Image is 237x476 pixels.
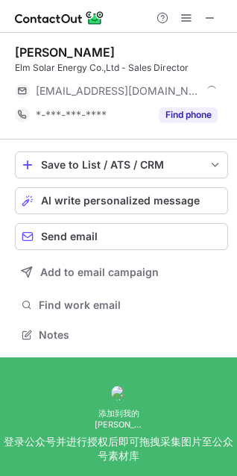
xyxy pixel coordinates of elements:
button: Find work email [15,295,228,316]
div: [PERSON_NAME] [15,45,115,60]
button: Reveal Button [159,107,218,122]
span: Send email [41,231,98,242]
span: Notes [39,328,222,342]
button: AI write personalized message [15,187,228,214]
span: AI write personalized message [41,195,200,207]
button: Add to email campaign [15,259,228,286]
div: Save to List / ATS / CRM [41,159,202,171]
span: Find work email [39,298,222,312]
span: Add to email campaign [40,266,159,278]
img: ContactOut v5.3.10 [15,9,104,27]
button: Send email [15,223,228,250]
span: [EMAIL_ADDRESS][DOMAIN_NAME] [36,84,201,98]
button: Notes [15,325,228,345]
button: save-profile-one-click [15,151,228,178]
div: Elm Solar Energy Co.,Ltd - Sales Director [15,61,228,75]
